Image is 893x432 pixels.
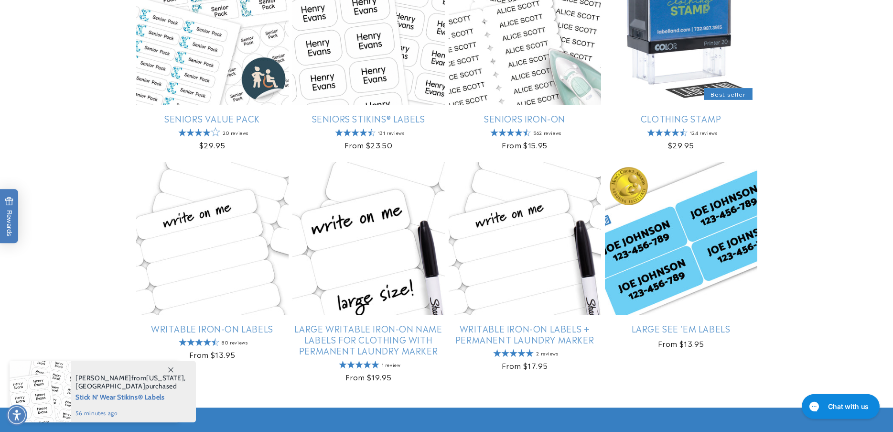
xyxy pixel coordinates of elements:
a: Seniors Iron-On [449,113,601,124]
span: Rewards [5,197,14,236]
div: Accessibility Menu [6,405,27,426]
a: Writable Iron-On Labels [136,323,289,334]
a: Seniors Value Pack [136,113,289,124]
span: 56 minutes ago [75,409,186,418]
a: Large Writable Iron-On Name Labels for Clothing with Permanent Laundry Marker [292,323,445,356]
a: Clothing Stamp [605,113,757,124]
span: [GEOGRAPHIC_DATA] [75,382,145,390]
a: Seniors Stikins® Labels [292,113,445,124]
iframe: Gorgias live chat messenger [797,391,883,422]
a: Large See 'em Labels [605,323,757,334]
span: from , purchased [75,374,186,390]
iframe: Sign Up via Text for Offers [8,355,121,384]
span: [US_STATE] [146,374,184,382]
span: Stick N' Wear Stikins® Labels [75,390,186,402]
a: Writable Iron-On Labels + Permanent Laundry Marker [449,323,601,345]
